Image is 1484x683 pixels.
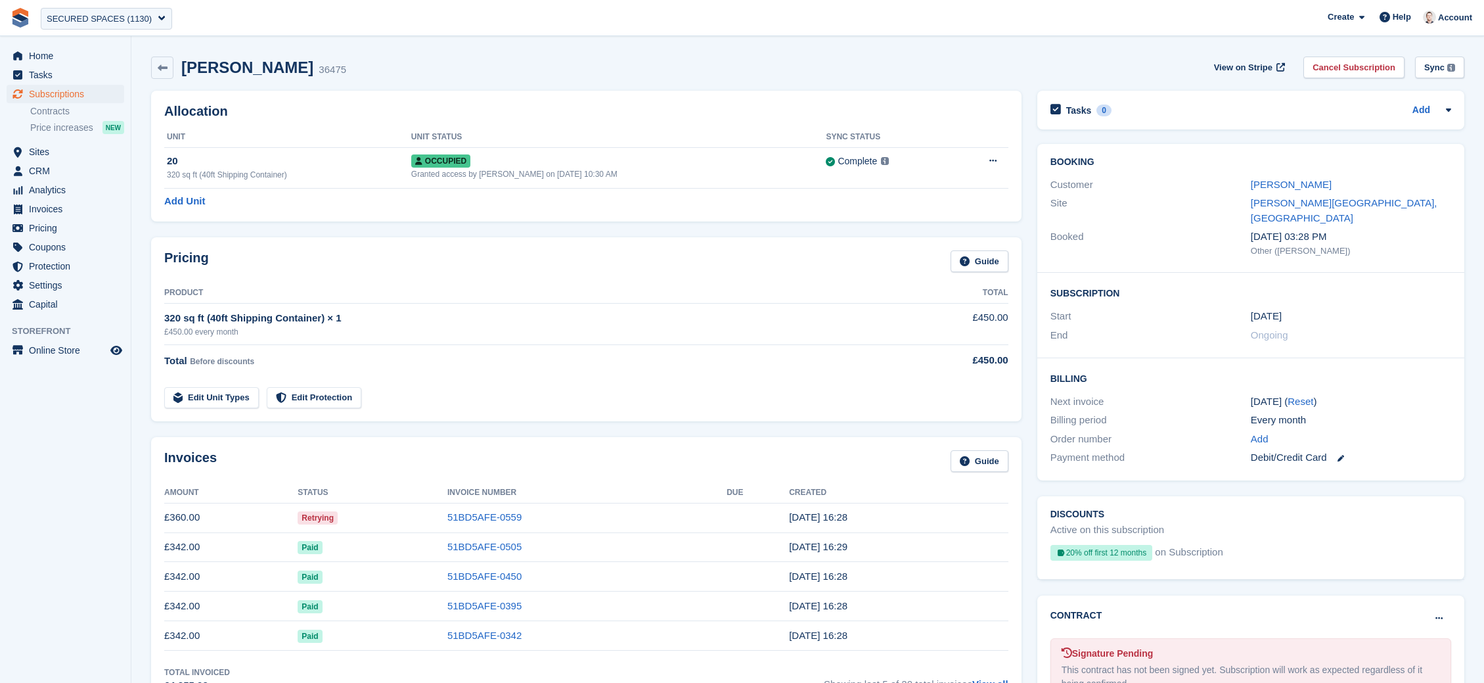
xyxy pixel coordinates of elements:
span: View on Stripe [1214,61,1272,74]
th: Unit Status [411,127,826,148]
a: View on Stripe [1209,57,1288,78]
div: Complete [838,154,877,168]
span: Online Store [29,341,108,360]
span: Invoices [29,200,108,218]
div: 0 [1096,105,1112,116]
a: [PERSON_NAME] [1251,179,1332,190]
a: menu [7,341,124,360]
span: Ongoing [1251,329,1288,341]
a: Add Unit [164,194,205,209]
h2: Allocation [164,104,1008,119]
td: £342.00 [164,532,298,562]
th: Product [164,283,879,304]
div: End [1050,328,1251,343]
div: Every month [1251,413,1451,428]
a: 51BD5AFE-0342 [447,630,522,641]
div: Active on this subscription [1050,523,1164,538]
th: Status [298,483,447,504]
span: Total [164,355,187,366]
div: Booked [1050,229,1251,257]
a: menu [7,238,124,256]
h2: Tasks [1066,105,1092,116]
th: Amount [164,483,298,504]
a: 51BD5AFE-0559 [447,511,522,523]
span: Subscriptions [29,85,108,103]
th: Unit [164,127,411,148]
a: Cancel Subscription [1303,57,1405,78]
div: SECURED SPACES (1130) [47,12,152,26]
h2: Billing [1050,371,1451,385]
span: Storefront [12,325,131,338]
a: 51BD5AFE-0450 [447,571,522,582]
time: 2025-06-25 15:28:41 UTC [789,600,847,611]
a: menu [7,276,124,294]
span: Pricing [29,219,108,237]
div: Next invoice [1050,394,1251,410]
span: Paid [298,571,322,584]
a: Price increases NEW [30,120,124,135]
span: Home [29,47,108,65]
td: £450.00 [879,303,1008,344]
a: Contracts [30,105,124,118]
time: 2025-09-25 15:28:40 UTC [789,511,847,523]
span: Price increases [30,122,93,134]
a: 51BD5AFE-0395 [447,600,522,611]
span: Coupons [29,238,108,256]
div: Sync [1424,61,1445,74]
span: Before discounts [190,357,254,366]
div: Other ([PERSON_NAME]) [1251,245,1451,258]
time: 2025-08-25 15:29:01 UTC [789,541,847,552]
a: menu [7,200,124,218]
div: 36475 [319,62,346,78]
td: £342.00 [164,621,298,651]
img: icon-info-grey-7440780725fd019a000dd9b08b2336e03edf1995a4989e88bcd33f0948082b44.svg [1447,64,1455,72]
span: Analytics [29,181,108,199]
time: 2025-05-25 15:28:57 UTC [789,630,847,641]
a: Add [1251,432,1269,447]
div: Billing period [1050,413,1251,428]
div: Signature Pending [1062,647,1440,661]
a: 51BD5AFE-0505 [447,541,522,552]
td: £342.00 [164,562,298,592]
h2: [PERSON_NAME] [181,59,313,76]
a: menu [7,47,124,65]
h2: Invoices [164,450,217,472]
a: menu [7,181,124,199]
div: Granted access by [PERSON_NAME] on [DATE] 10:30 AM [411,168,826,180]
a: Reset [1288,396,1313,407]
div: [DATE] ( ) [1251,394,1451,410]
span: CRM [29,162,108,180]
span: Retrying [298,511,338,525]
span: Capital [29,295,108,314]
a: Add [1412,103,1430,118]
a: menu [7,85,124,103]
div: 320 sq ft (40ft Shipping Container) [167,169,411,181]
a: menu [7,295,124,314]
time: 2024-03-25 00:00:00 UTC [1251,309,1282,324]
th: Total [879,283,1008,304]
span: Paid [298,541,322,554]
div: 320 sq ft (40ft Shipping Container) × 1 [164,311,879,326]
a: menu [7,219,124,237]
a: [PERSON_NAME][GEOGRAPHIC_DATA], [GEOGRAPHIC_DATA] [1251,197,1437,224]
div: Total Invoiced [164,667,230,678]
div: Start [1050,309,1251,324]
span: Create [1328,11,1354,24]
time: 2025-07-25 15:28:31 UTC [789,571,847,582]
div: 20 [167,154,411,169]
div: Debit/Credit Card [1251,450,1451,465]
h2: Discounts [1050,509,1451,520]
span: on Subscription [1155,545,1223,566]
a: menu [7,162,124,180]
a: Edit Unit Types [164,387,259,409]
span: Protection [29,257,108,275]
span: Tasks [29,66,108,84]
td: £360.00 [164,503,298,532]
h2: Contract [1050,609,1102,623]
span: Occupied [411,154,470,168]
span: Settings [29,276,108,294]
button: Sync [1415,57,1464,78]
span: Help [1393,11,1411,24]
span: Sites [29,143,108,161]
div: Site [1050,196,1251,225]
